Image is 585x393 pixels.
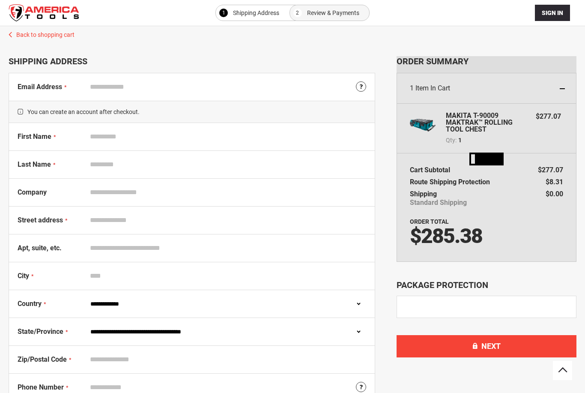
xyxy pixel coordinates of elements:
span: State/Province [18,327,63,336]
span: First Name [18,132,51,141]
span: Street address [18,216,63,224]
img: Loading... [469,153,504,165]
span: Last Name [18,160,51,168]
span: Next [481,342,501,351]
div: Package Protection [397,279,576,291]
span: Country [18,300,42,308]
span: 2 [296,8,299,18]
button: Sign In [535,5,570,21]
span: Shipping Address [233,8,279,18]
span: 1 [222,8,225,18]
img: America Tools [9,4,79,21]
span: Zip/Postal Code [18,355,67,363]
span: City [18,272,29,280]
span: Review & Payments [307,8,359,18]
div: Shipping Address [9,56,375,66]
span: You can create an account after checkout. [9,101,375,123]
span: Phone Number [18,383,64,391]
span: Apt, suite, etc. [18,244,62,252]
span: Sign In [542,9,563,16]
button: Next [397,335,576,357]
a: store logo [9,4,79,21]
span: Email Address [18,83,62,91]
span: Company [18,188,47,196]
